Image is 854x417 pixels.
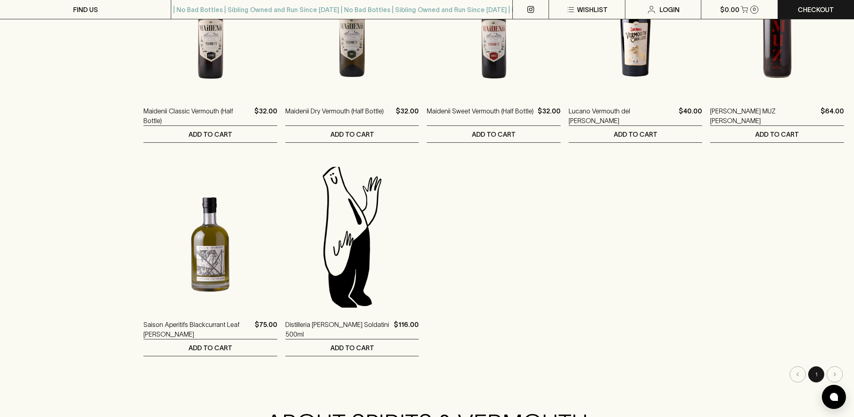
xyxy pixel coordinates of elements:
[285,339,419,356] button: ADD TO CART
[577,5,608,14] p: Wishlist
[427,106,534,125] a: Maidenii Sweet Vermouth (Half Bottle)
[143,339,277,356] button: ADD TO CART
[143,320,252,339] a: Saison Aperitifs Blackcurrant Leaf [PERSON_NAME]
[830,393,838,401] img: bubble-icon
[394,320,419,339] p: $116.00
[285,126,419,142] button: ADD TO CART
[821,106,844,125] p: $64.00
[472,129,516,139] p: ADD TO CART
[143,126,277,142] button: ADD TO CART
[710,126,844,142] button: ADD TO CART
[569,106,676,125] a: Lucano Vermouth del [PERSON_NAME]
[330,129,374,139] p: ADD TO CART
[73,5,98,14] p: FIND US
[659,5,680,14] p: Login
[755,129,799,139] p: ADD TO CART
[798,5,834,14] p: Checkout
[285,167,419,308] img: Blackhearts & Sparrows Man
[614,129,657,139] p: ADD TO CART
[679,106,702,125] p: $40.00
[255,320,277,339] p: $75.00
[569,126,702,142] button: ADD TO CART
[188,343,232,353] p: ADD TO CART
[330,343,374,353] p: ADD TO CART
[396,106,419,125] p: $32.00
[720,5,739,14] p: $0.00
[538,106,561,125] p: $32.00
[254,106,277,125] p: $32.00
[143,106,251,125] a: Maidenii Classic Vermouth (Half Bottle)
[143,366,844,382] nav: pagination navigation
[188,129,232,139] p: ADD TO CART
[710,106,817,125] a: [PERSON_NAME] MUZ [PERSON_NAME]
[427,126,561,142] button: ADD TO CART
[753,7,756,12] p: 0
[285,320,391,339] a: Distilleria [PERSON_NAME] Soldatini 500ml
[143,167,277,308] img: Saison Aperitifs Blackcurrant Leaf Amaro
[285,106,384,125] a: Maidenii Dry Vermouth (Half Bottle)
[808,366,824,382] button: page 1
